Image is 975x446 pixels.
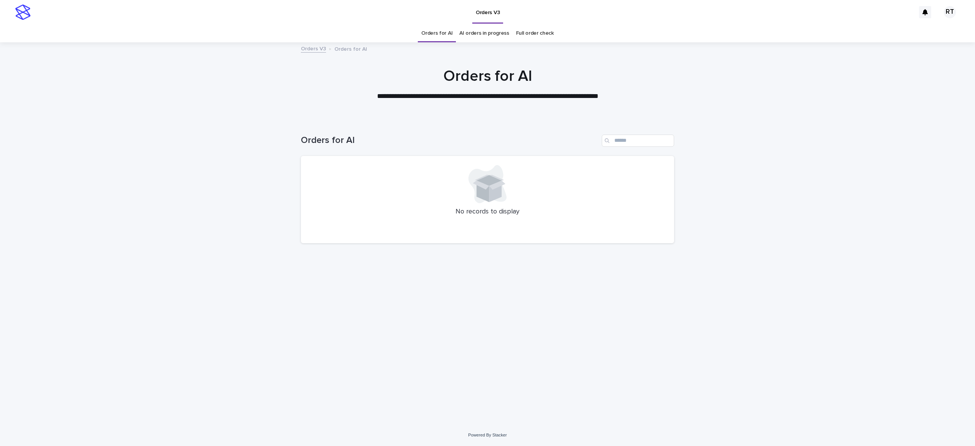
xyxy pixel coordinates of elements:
[301,44,326,53] a: Orders V3
[421,24,452,42] a: Orders for AI
[459,24,509,42] a: AI orders in progress
[15,5,30,20] img: stacker-logo-s-only.png
[516,24,554,42] a: Full order check
[334,44,367,53] p: Orders for AI
[468,433,507,437] a: Powered By Stacker
[301,135,599,146] h1: Orders for AI
[301,67,674,85] h1: Orders for AI
[944,6,956,18] div: RT
[310,208,665,216] p: No records to display
[602,135,674,147] input: Search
